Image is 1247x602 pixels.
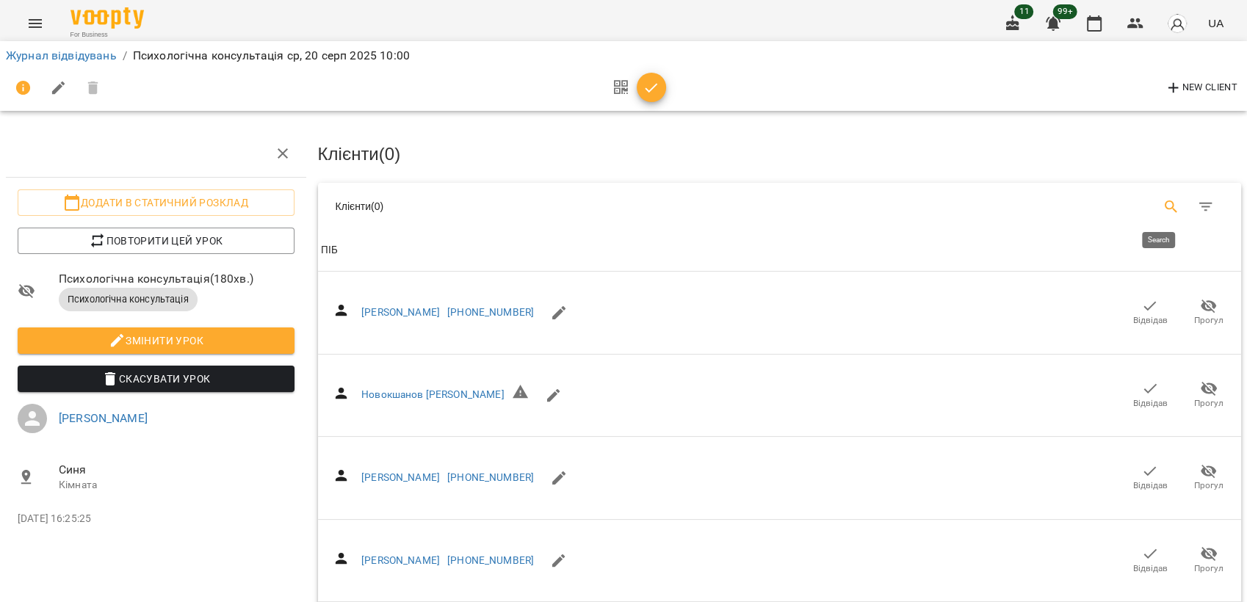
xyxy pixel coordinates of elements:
[18,6,53,41] button: Menu
[1194,397,1223,410] span: Прогул
[1194,562,1223,575] span: Прогул
[71,30,144,40] span: For Business
[321,242,1239,259] span: ПІБ
[1133,479,1168,492] span: Відвідав
[18,228,294,254] button: Повторити цей урок
[318,183,1242,230] div: Table Toolbar
[1014,4,1033,19] span: 11
[1179,540,1238,581] button: Прогул
[361,554,440,566] a: [PERSON_NAME]
[1133,397,1168,410] span: Відвідав
[133,47,410,65] p: Психологічна консультація ср, 20 серп 2025 10:00
[18,512,294,526] p: [DATE] 16:25:25
[29,232,283,250] span: Повторити цей урок
[1179,374,1238,416] button: Прогул
[1121,457,1179,498] button: Відвідав
[29,194,283,211] span: Додати в статичний розклад
[447,471,534,483] a: [PHONE_NUMBER]
[59,411,148,425] a: [PERSON_NAME]
[1161,76,1241,100] button: New Client
[1121,540,1179,581] button: Відвідав
[447,554,534,566] a: [PHONE_NUMBER]
[361,306,440,318] a: [PERSON_NAME]
[1133,562,1168,575] span: Відвідав
[1194,479,1223,492] span: Прогул
[336,199,769,214] div: Клієнти ( 0 )
[59,461,294,479] span: Синя
[71,7,144,29] img: Voopty Logo
[1154,189,1189,225] button: Search
[29,332,283,349] span: Змінити урок
[1053,4,1077,19] span: 99+
[59,293,198,306] span: Психологічна консультація
[29,370,283,388] span: Скасувати Урок
[1121,374,1179,416] button: Відвідав
[6,47,1241,65] nav: breadcrumb
[6,48,117,62] a: Журнал відвідувань
[1121,292,1179,333] button: Відвідав
[361,388,505,400] a: Новокшанов [PERSON_NAME]
[1188,189,1223,225] button: Фільтр
[361,471,440,483] a: [PERSON_NAME]
[1133,314,1168,327] span: Відвідав
[1179,457,1238,498] button: Прогул
[447,306,534,318] a: [PHONE_NUMBER]
[321,242,338,259] div: ПІБ
[1165,79,1237,97] span: New Client
[18,189,294,216] button: Додати в статичний розклад
[18,366,294,392] button: Скасувати Урок
[1167,13,1188,34] img: avatar_s.png
[512,383,529,407] h6: Невірний формат телефону ${ phone }
[59,478,294,493] p: Кімната
[321,242,338,259] div: Sort
[1179,292,1238,333] button: Прогул
[1194,314,1223,327] span: Прогул
[123,47,127,65] li: /
[59,270,294,288] span: Психологічна консультація ( 180 хв. )
[1208,15,1223,31] span: UA
[1202,10,1229,37] button: UA
[318,145,1242,164] h3: Клієнти ( 0 )
[18,327,294,354] button: Змінити урок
